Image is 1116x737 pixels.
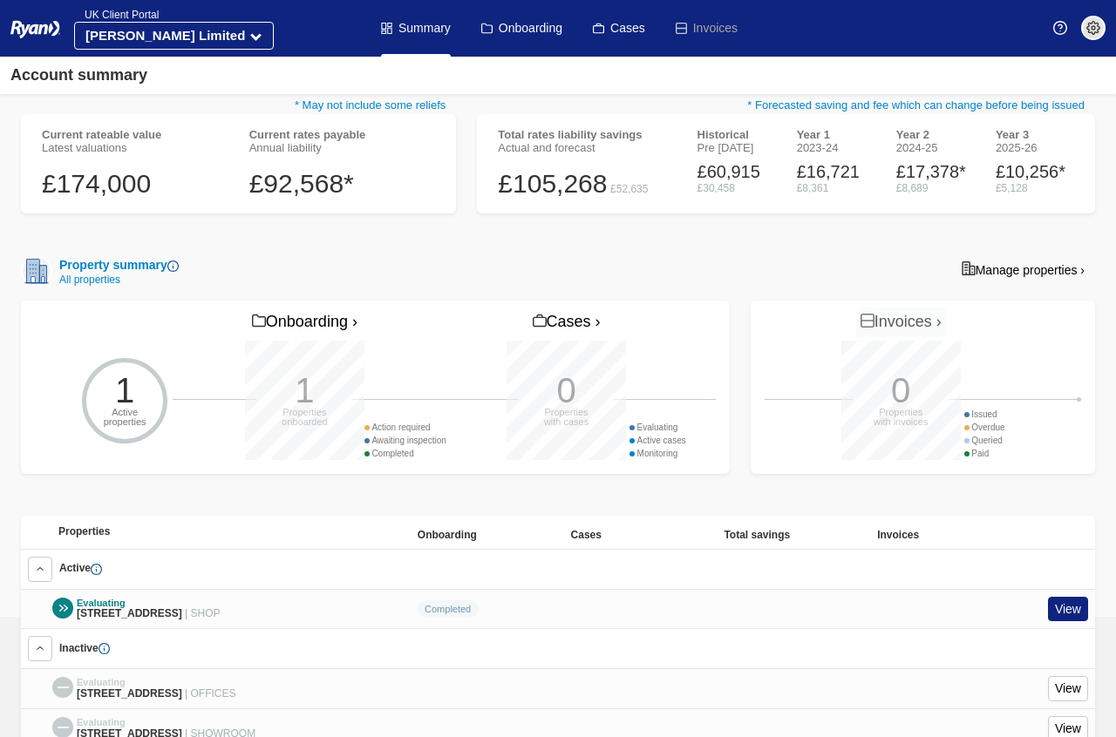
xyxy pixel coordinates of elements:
[42,128,228,141] div: Current rateable value
[77,598,221,609] div: Evaluating
[185,607,220,619] span: | SHOP
[10,64,147,87] div: Account summary
[42,141,228,154] div: Latest valuations
[896,182,975,194] div: £8,689
[951,255,1095,283] a: Manage properties ›
[248,308,362,337] a: Onboarding ›
[896,161,975,182] div: £17,378*
[185,687,235,700] span: | OFFICES
[610,183,648,195] div: £52,635
[996,128,1074,141] div: Year 3
[571,529,602,541] span: Cases
[21,97,456,114] p: * May not include some reliefs
[52,256,179,274] div: Property summary
[996,182,1074,194] div: £5,128
[59,562,102,574] span: Active
[77,717,255,728] div: Evaluating
[797,128,875,141] div: Year 1
[629,447,686,460] div: Monitoring
[697,182,776,194] div: £30,458
[364,447,446,460] div: Completed
[964,447,1005,460] div: Paid
[797,161,875,182] div: £16,721
[629,421,686,434] div: Evaluating
[364,434,446,447] div: Awaiting inspection
[418,600,479,618] div: Completed
[797,141,875,154] div: 2023-24
[964,408,1005,421] div: Issued
[797,182,875,194] div: £8,361
[249,128,436,141] div: Current rates payable
[364,421,446,434] div: Action required
[877,529,919,541] span: Invoices
[697,161,776,182] div: £60,915
[85,28,245,43] strong: [PERSON_NAME] Limited
[477,97,1095,114] p: * Forecasted saving and fee which can change before being issued
[59,642,110,654] span: Inactive
[77,607,182,619] span: [STREET_ADDRESS]
[498,168,607,199] div: £105,268
[498,141,676,154] div: Actual and forecast
[528,308,605,337] a: Cases ›
[77,677,235,688] div: Evaluating
[74,9,159,21] span: UK Client Portal
[724,529,790,541] span: Total savings
[896,141,975,154] div: 2024-25
[52,274,179,285] div: All properties
[964,434,1005,447] div: Queried
[964,421,1005,434] div: Overdue
[996,141,1074,154] div: 2025-26
[74,22,274,50] button: [PERSON_NAME] Limited
[77,687,182,700] span: [STREET_ADDRESS]
[1048,676,1088,701] a: View
[42,168,228,199] div: £174,000
[1086,21,1100,35] img: settings
[996,161,1074,182] div: £10,256*
[697,141,776,154] div: Pre [DATE]
[249,168,436,199] div: £92,568*
[896,128,975,141] div: Year 2
[629,434,686,447] div: Active cases
[1048,597,1088,622] a: View
[249,141,436,154] div: Annual liability
[1053,21,1067,35] img: Help
[498,128,676,141] div: Total rates liability savings
[418,529,477,541] span: Onboarding
[697,128,776,141] div: Historical
[58,525,110,538] span: Properties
